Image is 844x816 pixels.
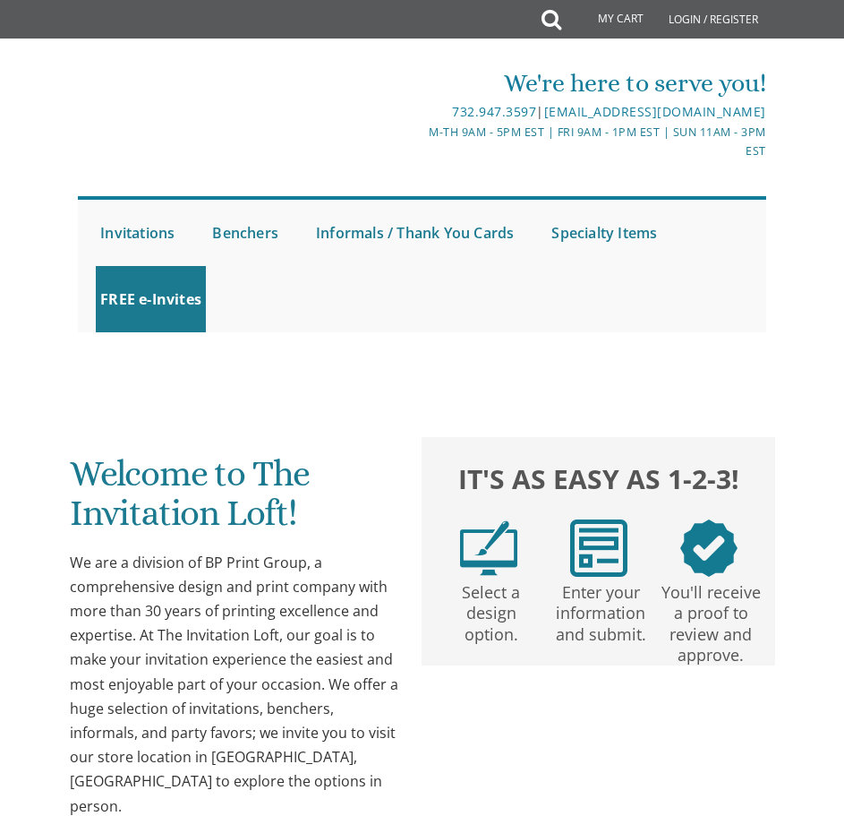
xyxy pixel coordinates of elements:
[439,577,542,645] p: Select a design option.
[434,461,764,497] h2: It's as easy as 1-2-3!
[660,577,763,666] p: You'll receive a proof to review and approve.
[550,577,652,645] p: Enter your information and submit.
[208,200,283,266] a: Benchers
[96,200,179,266] a: Invitations
[452,103,536,120] a: 732.947.3597
[544,103,766,120] a: [EMAIL_ADDRESS][DOMAIN_NAME]
[680,520,737,577] img: step3.png
[70,454,400,546] h1: Welcome to The Invitation Loft!
[96,266,206,332] a: FREE e-Invites
[547,200,661,266] a: Specialty Items
[423,101,766,123] div: |
[559,2,656,38] a: My Cart
[423,123,766,161] div: M-Th 9am - 5pm EST | Fri 9am - 1pm EST | Sun 11am - 3pm EST
[311,200,518,266] a: Informals / Thank You Cards
[570,520,627,577] img: step2.png
[423,65,766,101] div: We're here to serve you!
[460,520,517,577] img: step1.png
